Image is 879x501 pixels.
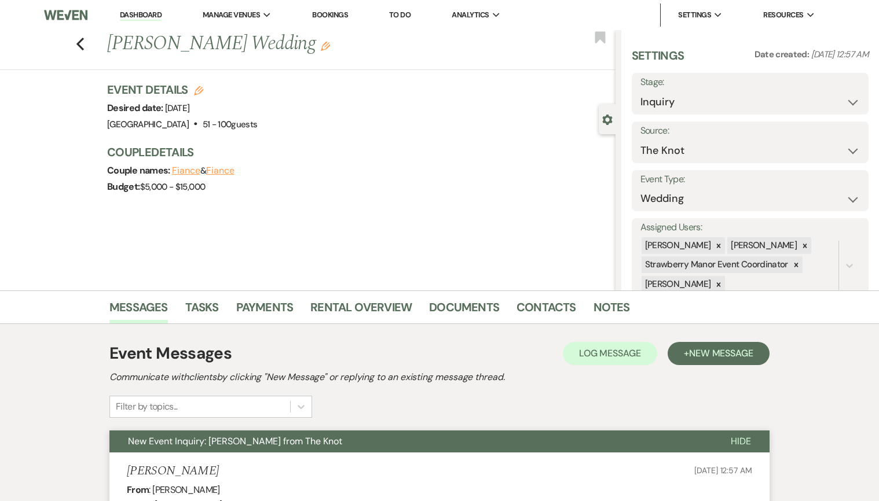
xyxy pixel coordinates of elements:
[811,49,869,60] span: [DATE] 12:57 AM
[109,341,232,366] h1: Event Messages
[44,3,87,27] img: Weven Logo
[109,430,712,452] button: New Event Inquiry: [PERSON_NAME] from The Knot
[731,435,751,447] span: Hide
[127,464,219,478] h5: [PERSON_NAME]
[107,164,172,176] span: Couple names:
[107,82,258,98] h3: Event Details
[640,123,860,139] label: Source:
[172,166,200,175] button: Fiance
[107,119,189,130] span: [GEOGRAPHIC_DATA]
[563,342,657,365] button: Log Message
[632,47,684,73] h3: Settings
[172,165,234,176] span: &
[642,276,713,293] div: [PERSON_NAME]
[107,180,140,193] span: Budget:
[727,237,799,254] div: [PERSON_NAME]
[389,10,411,20] a: To Do
[128,435,342,447] span: New Event Inquiry: [PERSON_NAME] from The Knot
[203,119,258,130] span: 51 - 100 guests
[642,256,790,273] div: Strawberry Manor Event Coordinator
[140,181,206,193] span: $5,000 - $15,000
[236,298,294,323] a: Payments
[107,102,165,114] span: Desired date:
[763,9,803,21] span: Resources
[689,347,753,359] span: New Message
[165,102,189,114] span: [DATE]
[429,298,499,323] a: Documents
[668,342,770,365] button: +New Message
[203,9,260,21] span: Manage Venues
[206,166,235,175] button: Fiance
[640,74,860,91] label: Stage:
[452,9,489,21] span: Analytics
[579,347,641,359] span: Log Message
[107,144,604,160] h3: Couple Details
[755,49,811,60] span: Date created:
[594,298,630,323] a: Notes
[602,113,613,124] button: Close lead details
[640,171,860,188] label: Event Type:
[517,298,576,323] a: Contacts
[116,400,178,414] div: Filter by topics...
[640,219,860,236] label: Assigned Users:
[310,298,412,323] a: Rental Overview
[678,9,711,21] span: Settings
[321,40,330,51] button: Edit
[109,298,168,323] a: Messages
[185,298,219,323] a: Tasks
[642,237,713,254] div: [PERSON_NAME]
[694,465,752,476] span: [DATE] 12:57 AM
[127,484,149,496] b: From
[109,370,770,384] h2: Communicate with clients by clicking "New Message" or replying to an existing message thread.
[712,430,770,452] button: Hide
[107,30,509,58] h1: [PERSON_NAME] Wedding
[120,10,162,21] a: Dashboard
[312,10,348,20] a: Bookings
